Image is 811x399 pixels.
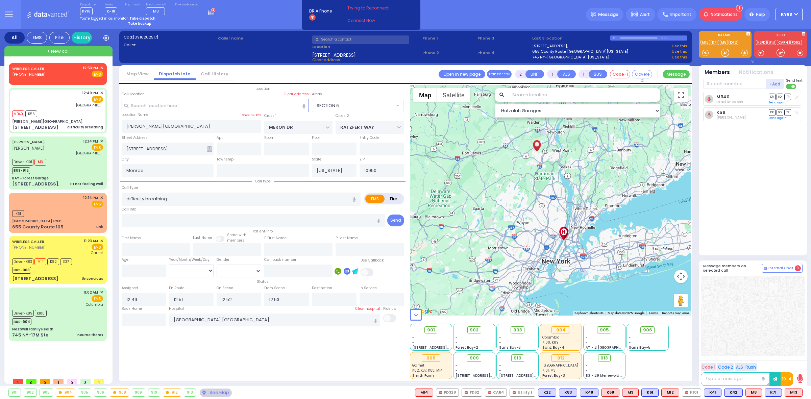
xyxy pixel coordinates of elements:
[769,116,787,120] a: Send again
[456,368,458,373] span: -
[92,244,103,250] span: EMS
[769,109,776,116] span: DR
[264,135,274,141] label: Room
[148,389,160,396] div: 910
[217,157,234,162] label: Township
[40,379,50,384] span: 0
[701,40,710,45] a: M13
[252,86,274,91] span: Location
[227,238,244,243] span: members
[132,389,145,396] div: 909
[465,391,468,394] img: red-radio-icon.svg
[47,48,70,55] span: + New call
[312,99,394,111] span: SECTION 6
[312,99,404,112] span: SECTION 6
[711,11,738,18] span: Notifications
[769,100,787,104] a: Send again
[701,363,716,371] button: Code 1
[12,72,46,77] span: [PHONE_NUMBER]
[242,113,261,118] label: Save as POI
[672,49,687,54] a: Use this
[12,139,45,145] a: [PERSON_NAME]
[361,258,384,263] label: Use Callback
[538,389,556,397] div: K22
[387,215,404,226] button: Send
[312,57,340,63] span: Clear address
[786,83,797,90] label: Turn off text
[641,389,659,397] div: BLS
[184,389,196,396] div: 913
[336,235,358,241] label: P Last Name
[557,70,576,78] button: ALS
[217,285,233,291] label: On Scene
[436,389,459,397] div: FD328
[756,11,765,18] span: Help
[80,379,91,384] span: 3
[513,327,522,333] span: 903
[674,270,688,283] button: Map camera controls
[124,42,216,48] label: Caller:
[672,43,687,49] a: Use this
[586,340,588,345] span: -
[125,3,140,7] label: Night unit
[510,389,535,397] div: Utility 1
[601,389,619,397] div: ALS
[580,389,598,397] div: BLS
[347,18,401,24] a: Connect Now
[264,113,276,119] label: Cross 1
[264,257,296,263] label: Call back number
[600,327,609,333] span: 905
[412,335,414,340] span: -
[513,391,516,394] img: red-radio-icon.svg
[122,285,138,291] label: Assigned
[672,54,687,60] a: Use this
[699,33,752,38] label: KJ EMS...
[100,90,103,96] span: ✕
[532,35,610,41] label: Last 3 location
[412,307,434,316] a: Open this area in Google Maps (opens a new window)
[412,307,434,316] img: Google
[317,102,339,109] span: SECTION 6
[365,195,385,203] label: EMS
[470,327,478,333] span: 902
[83,139,98,144] span: 12:14 PM
[72,32,92,44] a: History
[784,109,791,116] span: TR
[360,285,377,291] label: In Service
[92,96,103,103] span: EMS
[777,109,783,116] span: SO
[542,340,559,345] span: K100, K89
[56,389,75,396] div: 904
[12,332,48,339] div: 745 NY-17M Ste
[9,389,21,396] div: 901
[12,318,31,325] span: BUS-904
[76,103,103,108] span: Columbia University Irving Medical Center
[470,355,479,361] span: 909
[360,135,379,141] label: Entry Code
[795,265,801,271] span: 0
[26,379,36,384] span: 0
[105,3,117,7] label: Lines
[591,12,596,17] img: message.svg
[122,207,136,212] label: Call Info
[100,238,103,244] span: ✕
[777,40,790,45] a: CAR4
[25,110,37,117] span: K56
[764,267,767,270] img: comment-alt.png
[703,264,762,273] h5: Message members on selected call
[122,99,309,112] input: Search location here
[716,110,726,115] a: K56
[610,70,630,78] button: Code-1
[100,139,103,144] span: ✕
[169,314,380,326] input: Search hospital
[439,391,442,394] img: red-radio-icon.svg
[94,72,101,77] u: EMS
[477,35,530,41] span: Phone 3
[110,389,129,396] div: 908
[312,285,332,291] label: Destination
[76,151,103,156] span: Mount Sinai
[12,159,33,166] span: Driver-K101
[196,71,234,77] a: Call History
[422,354,440,362] div: 908
[640,11,650,18] span: Alert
